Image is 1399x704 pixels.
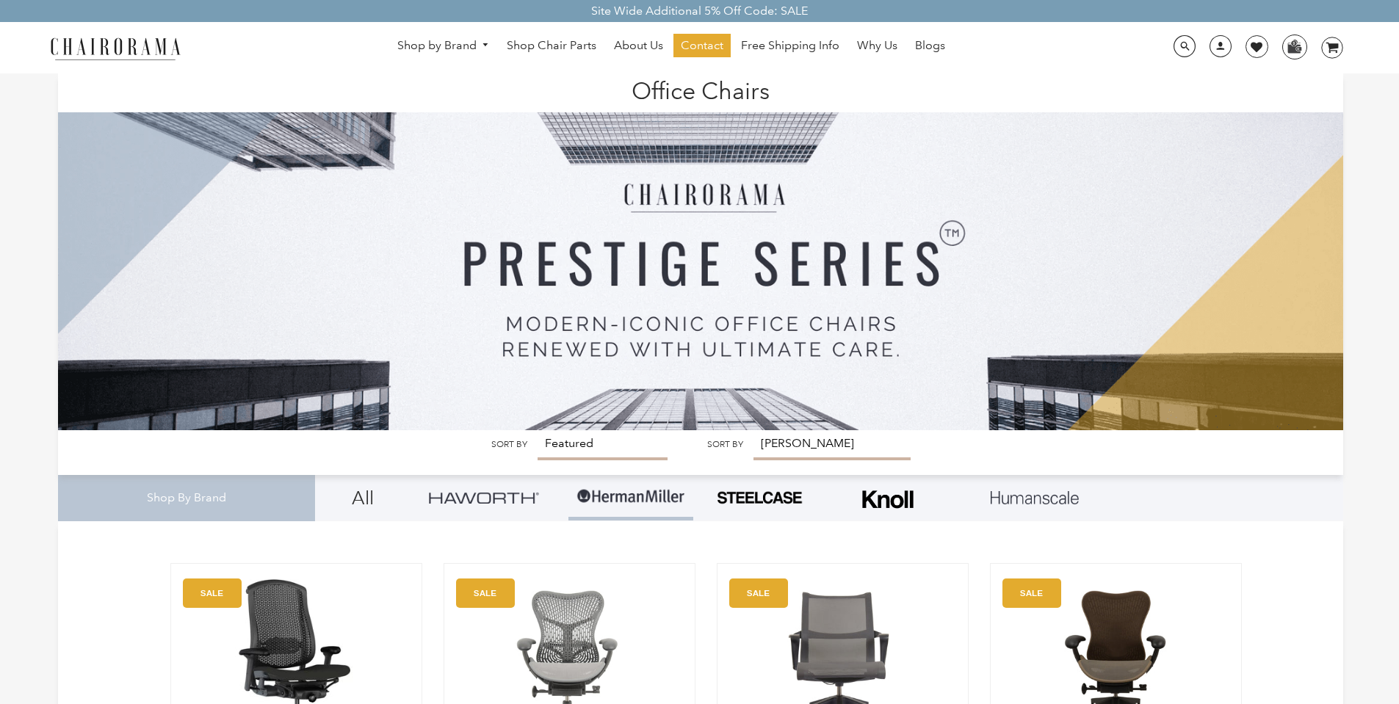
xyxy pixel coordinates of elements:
[991,491,1079,504] img: Layer_1_1.png
[200,588,223,598] text: SALE
[614,38,663,54] span: About Us
[491,439,527,450] label: Sort by
[908,34,952,57] a: Blogs
[251,34,1091,61] nav: DesktopNavigation
[507,38,596,54] span: Shop Chair Parts
[858,481,917,518] img: Frame_4.png
[857,38,897,54] span: Why Us
[734,34,847,57] a: Free Shipping Info
[42,35,189,61] img: chairorama
[715,490,803,506] img: PHOTO-2024-07-09-00-53-10-removebg-preview.png
[1283,35,1306,57] img: WhatsApp_Image_2024-07-12_at_16.23.01.webp
[73,73,1328,105] h1: Office Chairs
[326,475,400,520] a: All
[1020,588,1043,598] text: SALE
[58,73,1343,430] img: Office Chairs
[741,38,839,54] span: Free Shipping Info
[681,38,723,54] span: Contact
[58,475,315,521] div: Shop By Brand
[429,492,539,503] img: Group_4be16a4b-c81a-4a6e-a540-764d0a8faf6e.png
[673,34,731,57] a: Contact
[390,35,497,57] a: Shop by Brand
[607,34,670,57] a: About Us
[850,34,905,57] a: Why Us
[915,38,945,54] span: Blogs
[576,475,686,519] img: Group-1.png
[474,588,496,598] text: SALE
[707,439,743,450] label: Sort by
[747,588,770,598] text: SALE
[499,34,604,57] a: Shop Chair Parts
